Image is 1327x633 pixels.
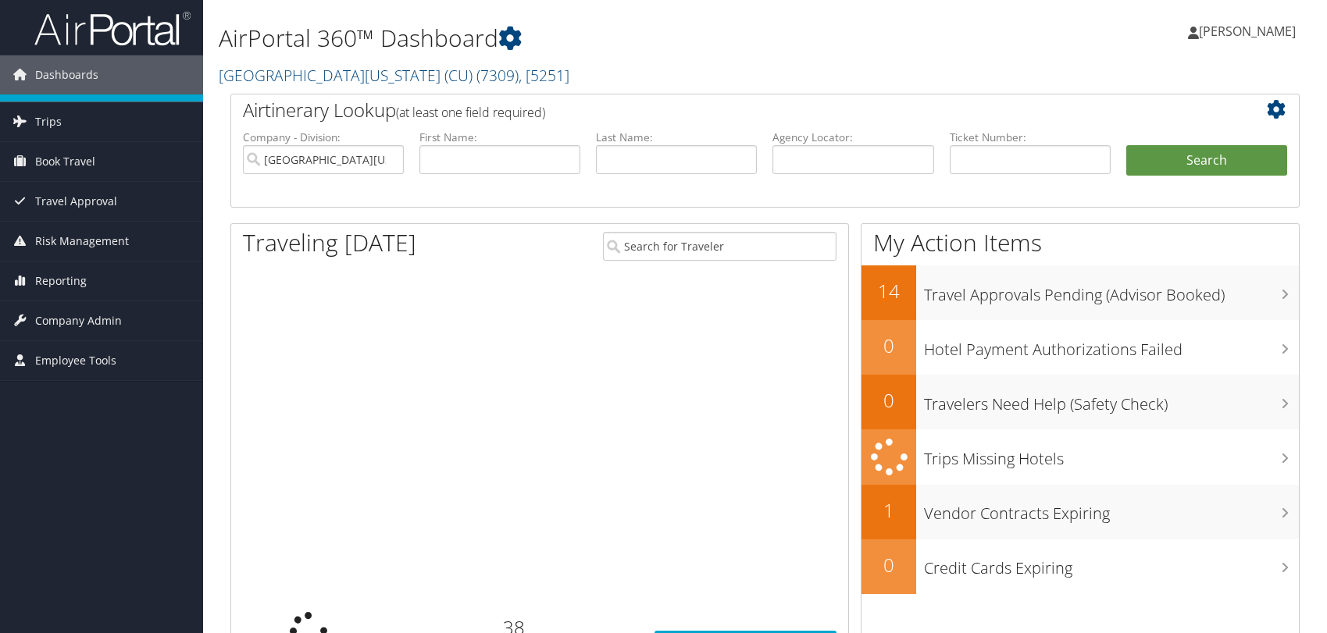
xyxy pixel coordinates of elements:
span: Reporting [35,261,87,300]
span: (at least one field required) [396,104,545,121]
h2: 0 [861,552,916,578]
a: Trips Missing Hotels [861,429,1299,485]
span: Dashboards [35,55,98,94]
label: First Name: [419,130,580,145]
h3: Travelers Need Help (Safety Check) [924,386,1299,415]
h1: AirPortal 360™ Dashboard [219,22,947,55]
span: Company Admin [35,301,122,340]
h2: 1 [861,497,916,524]
a: 0Credit Cards Expiring [861,539,1299,594]
h3: Credit Cards Expiring [924,549,1299,579]
input: Search for Traveler [603,232,837,261]
span: Book Travel [35,142,95,181]
span: Employee Tools [35,341,116,380]
label: Ticket Number: [950,130,1111,145]
span: Trips [35,102,62,141]
label: Agency Locator: [772,130,933,145]
h3: Trips Missing Hotels [924,440,1299,470]
a: 0Hotel Payment Authorizations Failed [861,320,1299,375]
h2: 0 [861,387,916,414]
h2: 14 [861,278,916,304]
a: [GEOGRAPHIC_DATA][US_STATE] (CU) [219,65,569,86]
img: airportal-logo.png [34,10,191,47]
h2: 0 [861,333,916,359]
a: [PERSON_NAME] [1188,8,1311,55]
h3: Hotel Payment Authorizations Failed [924,331,1299,361]
span: Risk Management [35,222,129,261]
label: Company - Division: [243,130,404,145]
h1: Traveling [DATE] [243,226,416,259]
span: ( 7309 ) [476,65,519,86]
span: Travel Approval [35,182,117,221]
a: 0Travelers Need Help (Safety Check) [861,375,1299,429]
h3: Travel Approvals Pending (Advisor Booked) [924,276,1299,306]
a: 1Vendor Contracts Expiring [861,485,1299,539]
span: [PERSON_NAME] [1199,23,1296,40]
a: 14Travel Approvals Pending (Advisor Booked) [861,265,1299,320]
h1: My Action Items [861,226,1299,259]
span: , [ 5251 ] [519,65,569,86]
h3: Vendor Contracts Expiring [924,495,1299,525]
button: Search [1126,145,1287,176]
h2: Airtinerary Lookup [243,97,1198,123]
label: Last Name: [596,130,757,145]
